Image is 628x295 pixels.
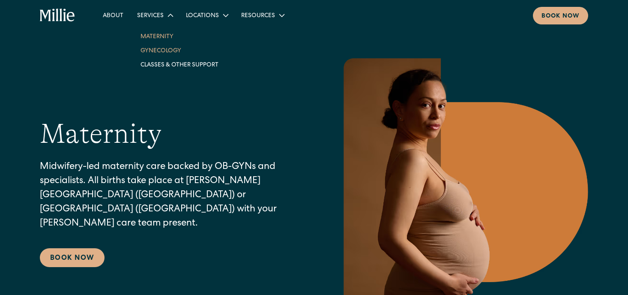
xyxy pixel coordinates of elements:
[137,12,164,21] div: Services
[541,12,580,21] div: Book now
[134,43,225,57] a: Gynecology
[179,8,234,22] div: Locations
[234,8,290,22] div: Resources
[40,248,105,267] a: Book Now
[130,22,229,78] nav: Services
[96,8,130,22] a: About
[134,29,225,43] a: Maternity
[40,160,304,231] p: Midwifery-led maternity care backed by OB-GYNs and specialists. All births take place at [PERSON_...
[241,12,275,21] div: Resources
[186,12,219,21] div: Locations
[533,7,588,24] a: Book now
[130,8,179,22] div: Services
[40,117,161,151] h1: Maternity
[134,57,225,72] a: Classes & Other Support
[40,9,75,22] a: home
